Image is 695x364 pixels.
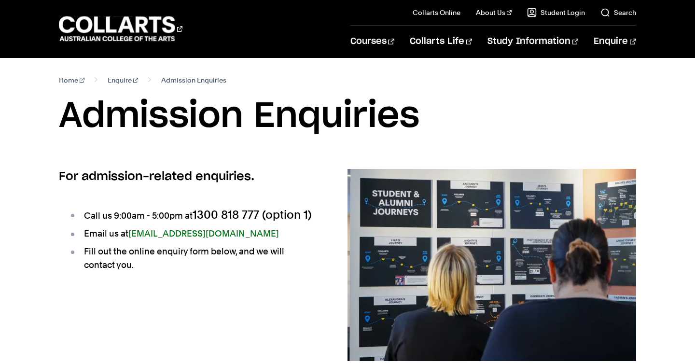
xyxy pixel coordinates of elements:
[59,169,317,184] h2: For admission-related enquiries.
[69,208,317,223] li: Call us 9:00am - 5:00pm at
[108,73,138,87] a: Enquire
[128,228,279,238] a: [EMAIL_ADDRESS][DOMAIN_NAME]
[527,8,585,17] a: Student Login
[410,26,472,57] a: Collarts Life
[413,8,460,17] a: Collarts Online
[59,95,636,138] h1: Admission Enquiries
[193,208,312,222] span: 1300 818 777 (option 1)
[69,245,317,272] li: Fill out the online enquiry form below, and we will contact you.
[69,227,317,240] li: Email us at
[161,73,226,87] span: Admission Enquiries
[487,26,578,57] a: Study Information
[59,73,84,87] a: Home
[594,26,636,57] a: Enquire
[600,8,636,17] a: Search
[59,15,182,42] div: Go to homepage
[350,26,394,57] a: Courses
[476,8,512,17] a: About Us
